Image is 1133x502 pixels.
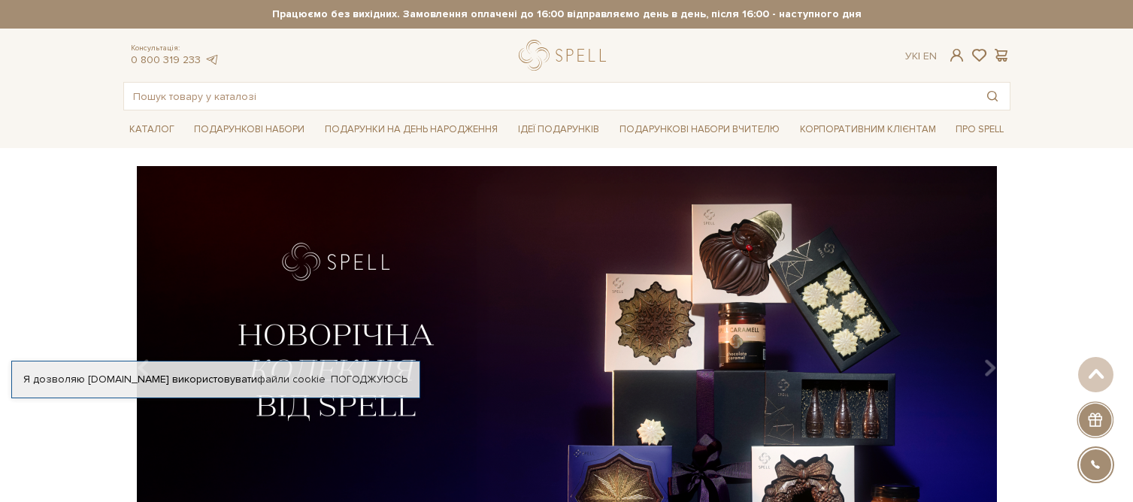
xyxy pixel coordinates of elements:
[131,44,220,53] span: Консультація:
[923,50,937,62] a: En
[905,50,937,63] div: Ук
[204,53,220,66] a: telegram
[975,83,1010,110] button: Пошук товару у каталозі
[319,118,504,141] a: Подарунки на День народження
[950,118,1010,141] a: Про Spell
[12,373,420,386] div: Я дозволяю [DOMAIN_NAME] використовувати
[331,373,407,386] a: Погоджуюсь
[918,50,920,62] span: |
[613,116,786,142] a: Подарункові набори Вчителю
[512,118,605,141] a: Ідеї подарунків
[131,53,201,66] a: 0 800 319 233
[123,8,1010,21] strong: Працюємо без вихідних. Замовлення оплачені до 16:00 відправляємо день в день, після 16:00 - насту...
[188,118,311,141] a: Подарункові набори
[123,118,180,141] a: Каталог
[794,118,942,141] a: Корпоративним клієнтам
[257,373,326,386] a: файли cookie
[124,83,975,110] input: Пошук товару у каталозі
